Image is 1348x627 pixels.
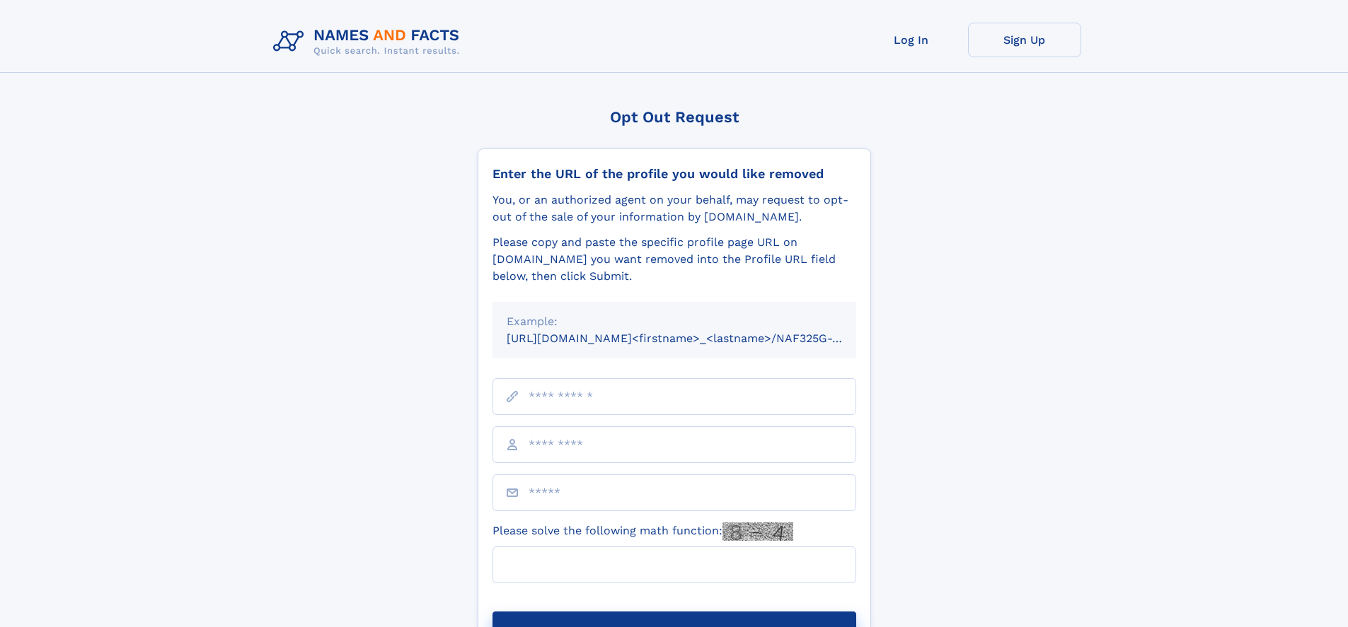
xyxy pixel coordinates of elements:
[855,23,968,57] a: Log In
[492,522,793,541] label: Please solve the following math function:
[267,23,471,61] img: Logo Names and Facts
[492,166,856,182] div: Enter the URL of the profile you would like removed
[492,192,856,225] div: You, or an authorized agent on your behalf, may request to opt-out of the sale of your informatio...
[507,313,842,330] div: Example:
[507,332,883,345] small: [URL][DOMAIN_NAME]<firstname>_<lastname>/NAF325G-xxxxxxxx
[968,23,1081,57] a: Sign Up
[492,234,856,285] div: Please copy and paste the specific profile page URL on [DOMAIN_NAME] you want removed into the Pr...
[478,108,871,126] div: Opt Out Request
